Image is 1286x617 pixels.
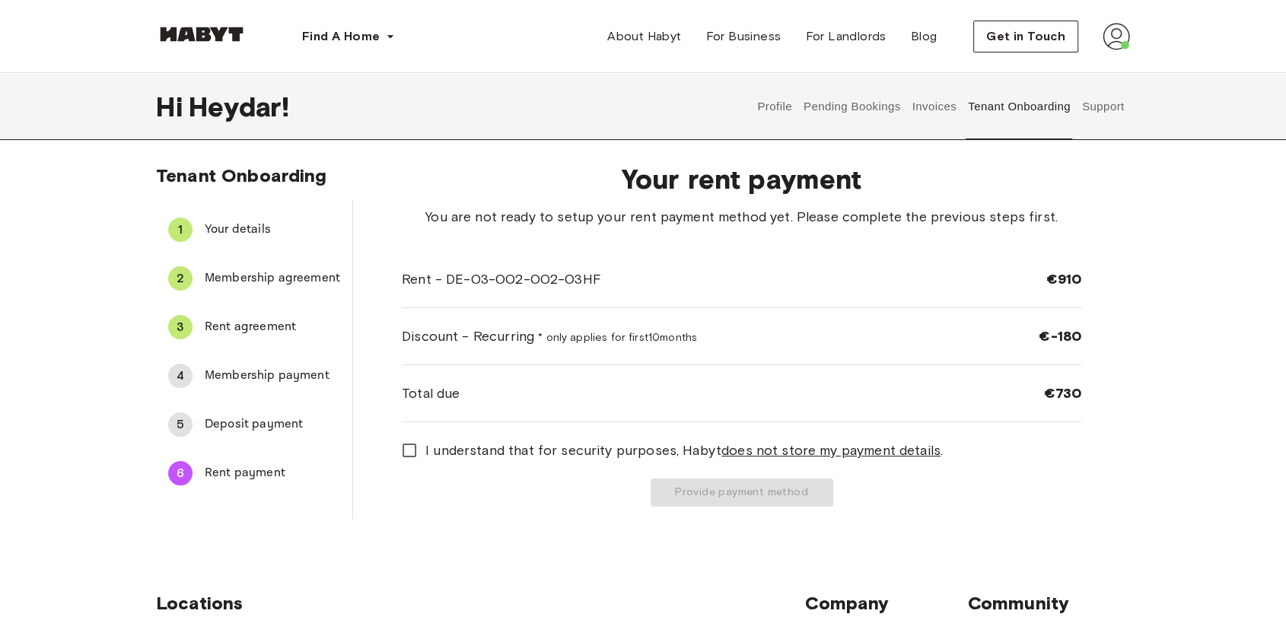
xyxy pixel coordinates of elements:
[156,592,805,615] span: Locations
[910,73,958,140] button: Invoices
[1080,73,1126,140] button: Support
[801,73,902,140] button: Pending Bookings
[205,464,340,482] span: Rent payment
[156,455,352,491] div: 6Rent payment
[425,440,943,460] span: I understand that for security purposes, Habyt .
[168,412,193,437] div: 5
[168,461,193,485] div: 6
[805,592,967,615] span: Company
[538,331,697,344] span: * only applies for first 10 months
[966,73,1073,140] button: Tenant Onboarding
[911,27,937,46] span: Blog
[156,164,327,186] span: Tenant Onboarding
[156,91,189,122] span: Hi
[156,309,352,345] div: 3Rent agreement
[156,358,352,394] div: 4Membership payment
[805,27,886,46] span: For Landlords
[156,27,247,42] img: Habyt
[402,269,601,289] span: Rent - DE-03-002-002-03HF
[156,211,352,248] div: 1Your details
[1039,327,1081,345] span: €-180
[205,269,340,288] span: Membership agreement
[402,326,697,346] span: Discount - Recurring
[302,27,380,46] span: Find A Home
[1046,270,1081,288] span: €910
[1103,23,1130,50] img: avatar
[156,406,352,443] div: 5Deposit payment
[168,364,193,388] div: 4
[205,318,340,336] span: Rent agreement
[189,91,289,122] span: Heydar !
[168,315,193,339] div: 3
[205,221,340,239] span: Your details
[986,27,1065,46] span: Get in Touch
[1043,384,1081,402] span: €730
[290,21,407,52] button: Find A Home
[595,21,693,52] a: About Habyt
[706,27,781,46] span: For Business
[402,383,460,403] span: Total due
[607,27,681,46] span: About Habyt
[973,21,1078,52] button: Get in Touch
[402,207,1081,227] span: You are not ready to setup your rent payment method yet. Please complete the previous steps first.
[156,260,352,297] div: 2Membership agreement
[899,21,950,52] a: Blog
[752,73,1130,140] div: user profile tabs
[205,415,340,434] span: Deposit payment
[756,73,794,140] button: Profile
[694,21,794,52] a: For Business
[968,592,1130,615] span: Community
[205,367,340,385] span: Membership payment
[402,163,1081,195] span: Your rent payment
[721,442,941,459] u: does not store my payment details
[168,266,193,291] div: 2
[168,218,193,242] div: 1
[793,21,898,52] a: For Landlords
